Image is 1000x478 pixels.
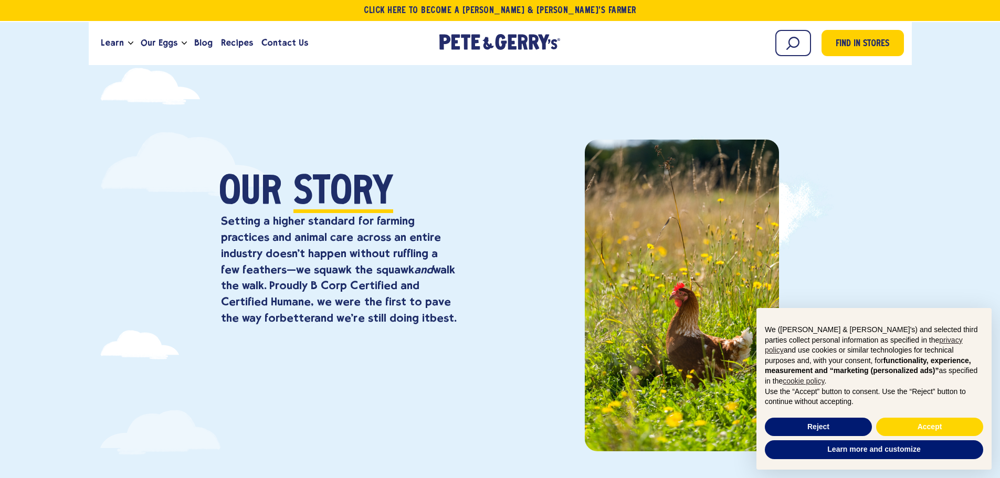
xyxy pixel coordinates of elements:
span: Story [293,174,393,213]
p: Setting a higher standard for farming practices and animal care across an entire industry doesn’t... [221,213,456,326]
button: Open the dropdown menu for Our Eggs [182,41,187,45]
a: Our Eggs [136,29,182,57]
a: cookie policy [783,377,824,385]
span: Our Eggs [141,36,177,49]
strong: best [430,311,454,324]
p: Use the “Accept” button to consent. Use the “Reject” button to continue without accepting. [765,387,983,407]
a: Recipes [217,29,257,57]
button: Accept [876,418,983,437]
button: Open the dropdown menu for Learn [128,41,133,45]
em: and [414,263,433,276]
span: Find in Stores [836,37,889,51]
span: Learn [101,36,124,49]
a: Find in Stores [822,30,904,56]
input: Search [775,30,811,56]
button: Learn more and customize [765,440,983,459]
p: We ([PERSON_NAME] & [PERSON_NAME]'s) and selected third parties collect personal information as s... [765,325,983,387]
span: Recipes [221,36,253,49]
span: Contact Us [261,36,308,49]
button: Reject [765,418,872,437]
a: Blog [190,29,217,57]
span: Blog [194,36,213,49]
a: Learn [97,29,128,57]
a: Contact Us [257,29,312,57]
strong: better [280,311,314,324]
span: Our [219,174,282,213]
